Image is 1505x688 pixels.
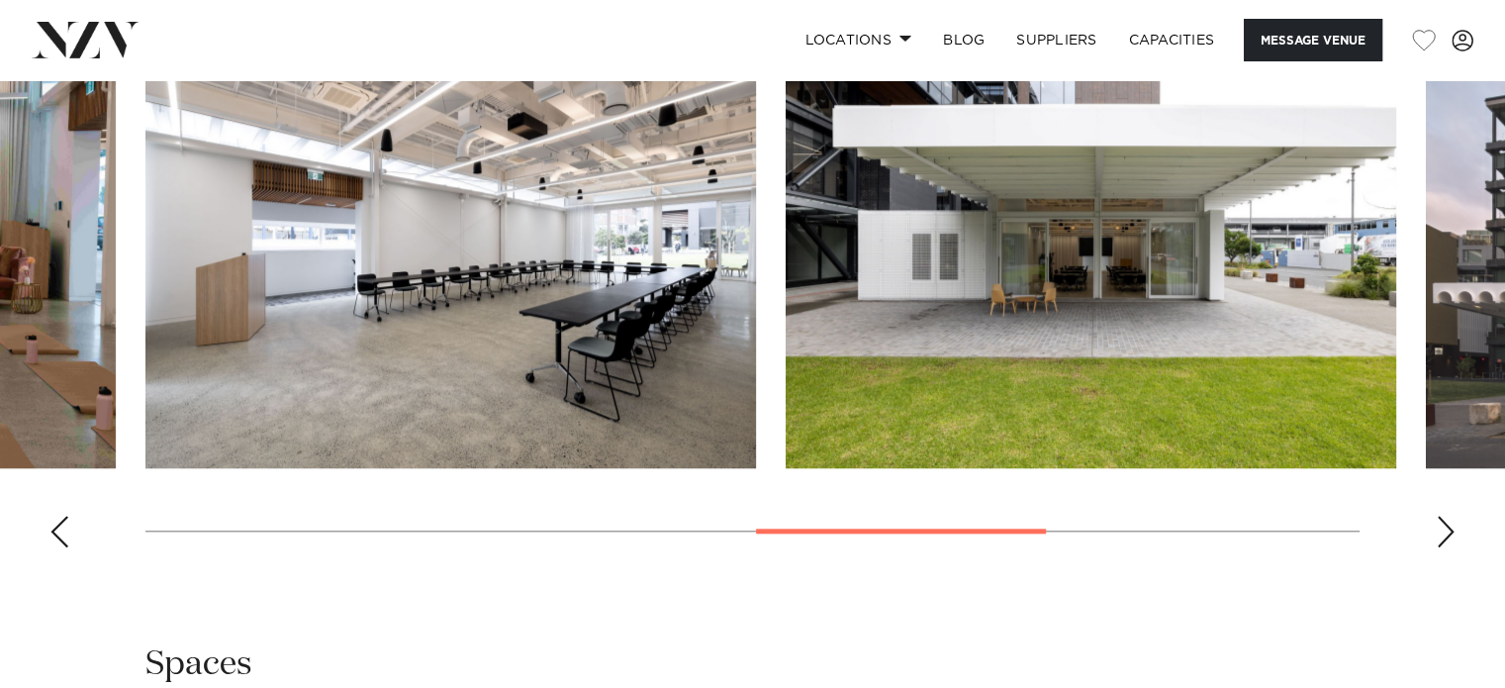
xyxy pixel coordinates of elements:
img: nzv-logo.png [32,22,140,57]
button: Message Venue [1244,19,1382,61]
swiper-slide: 5 / 8 [145,20,756,468]
h2: Spaces [145,642,252,687]
a: SUPPLIERS [1000,19,1112,61]
swiper-slide: 6 / 8 [786,20,1396,468]
a: BLOG [927,19,1000,61]
a: Locations [789,19,927,61]
a: Capacities [1113,19,1231,61]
